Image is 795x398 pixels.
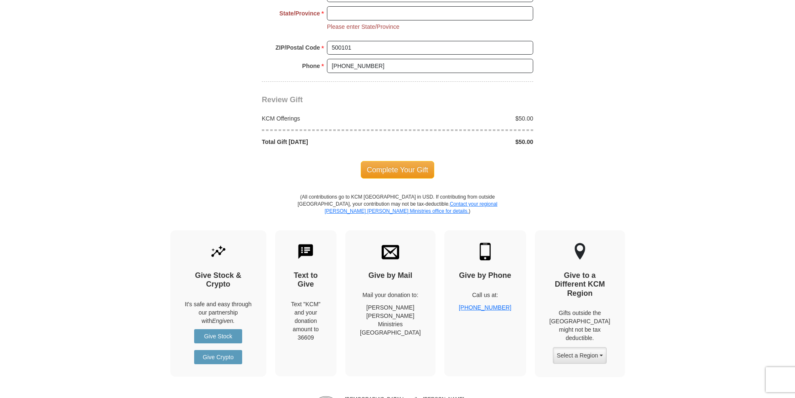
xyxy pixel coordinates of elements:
p: Mail your donation to: [360,291,421,299]
img: text-to-give.svg [297,243,314,260]
p: [PERSON_NAME] [PERSON_NAME] Ministries [GEOGRAPHIC_DATA] [360,303,421,337]
h4: Text to Give [290,271,322,289]
strong: ZIP/Postal Code [276,42,320,53]
div: $50.00 [397,114,538,123]
p: Gifts outside the [GEOGRAPHIC_DATA] might not be tax deductible. [549,309,610,342]
span: Review Gift [262,96,303,104]
p: It's safe and easy through our partnership with [185,300,252,325]
h4: Give Stock & Crypto [185,271,252,289]
div: Text "KCM" and your donation amount to 36609 [290,300,322,342]
img: other-region [574,243,586,260]
li: Please enter State/Province [327,23,400,31]
img: mobile.svg [476,243,494,260]
img: give-by-stock.svg [210,243,227,260]
a: Give Stock [194,329,242,343]
div: KCM Offerings [258,114,398,123]
p: Call us at: [459,291,511,299]
div: $50.00 [397,138,538,146]
p: (All contributions go to KCM [GEOGRAPHIC_DATA] in USD. If contributing from outside [GEOGRAPHIC_D... [297,194,498,230]
strong: State/Province [279,8,320,19]
span: Complete Your Gift [361,161,435,179]
div: Total Gift [DATE] [258,138,398,146]
strong: Phone [302,60,320,72]
a: [PHONE_NUMBER] [459,304,511,311]
img: envelope.svg [382,243,399,260]
i: Engiven. [212,317,235,324]
button: Select a Region [553,347,606,364]
h4: Give by Phone [459,271,511,280]
h4: Give to a Different KCM Region [549,271,610,298]
h4: Give by Mail [360,271,421,280]
a: Give Crypto [194,350,242,364]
